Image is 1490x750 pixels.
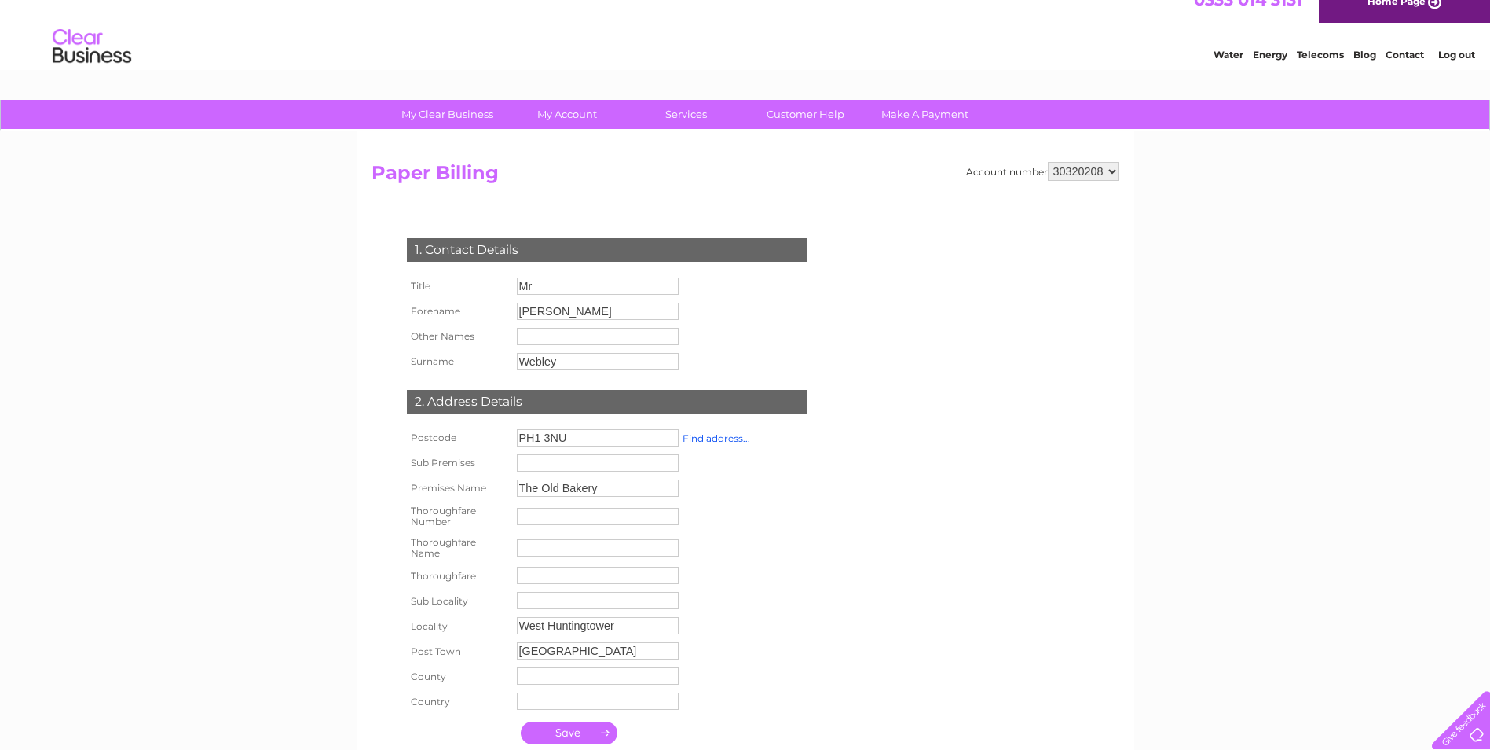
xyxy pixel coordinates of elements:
[1253,67,1287,79] a: Energy
[1438,67,1475,79] a: Log out
[1194,8,1302,28] a: 0333 014 3131
[403,349,513,374] th: Surname
[403,450,513,476] th: Sub Premises
[403,501,513,532] th: Thoroughfare Number
[621,100,751,129] a: Services
[966,162,1119,181] div: Account number
[407,238,807,262] div: 1. Contact Details
[741,100,870,129] a: Customer Help
[403,664,513,689] th: County
[1386,67,1424,79] a: Contact
[403,425,513,450] th: Postcode
[1297,67,1344,79] a: Telecoms
[372,162,1119,192] h2: Paper Billing
[683,432,750,444] a: Find address...
[502,100,632,129] a: My Account
[1214,67,1243,79] a: Water
[403,563,513,588] th: Thoroughfare
[403,588,513,613] th: Sub Locality
[403,689,513,714] th: Country
[521,722,617,744] input: Submit
[407,390,807,414] div: 2. Address Details
[403,638,513,664] th: Post Town
[52,41,132,89] img: logo.png
[1353,67,1376,79] a: Blog
[403,476,513,501] th: Premises Name
[403,324,513,349] th: Other Names
[403,532,513,564] th: Thoroughfare Name
[403,274,513,299] th: Title
[383,100,512,129] a: My Clear Business
[860,100,990,129] a: Make A Payment
[375,9,1117,76] div: Clear Business is a trading name of Verastar Limited (registered in [GEOGRAPHIC_DATA] No. 3667643...
[403,613,513,638] th: Locality
[403,299,513,324] th: Forename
